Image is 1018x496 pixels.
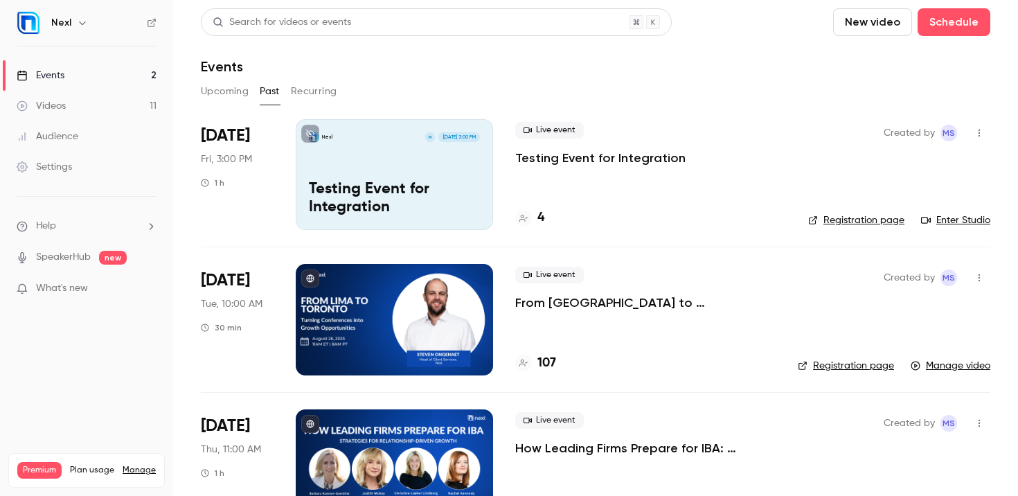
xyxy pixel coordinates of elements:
span: [DATE] [201,415,250,437]
div: Aug 26 Tue, 10:00 AM (America/Chicago) [201,264,274,375]
div: 1 h [201,468,224,479]
img: Nexl [17,12,39,34]
span: [DATE] 3:00 PM [438,132,479,142]
span: Tue, 10:00 AM [201,297,262,311]
li: help-dropdown-opener [17,219,157,233]
div: Search for videos or events [213,15,351,30]
span: Melissa Strauss [940,269,957,286]
button: Upcoming [201,80,249,103]
h6: Nexl [51,16,71,30]
div: 30 min [201,322,242,333]
div: Settings [17,160,72,174]
button: Past [260,80,280,103]
a: From [GEOGRAPHIC_DATA] to [GEOGRAPHIC_DATA]: Turning Conferences into Growth Opportunities [515,294,776,311]
span: Created by [884,125,935,141]
span: MS [943,415,955,432]
span: Thu, 11:00 AM [201,443,261,457]
div: Events [17,69,64,82]
span: Live event [515,267,584,283]
div: Audience [17,130,78,143]
span: Premium [17,462,62,479]
a: 4 [515,209,544,227]
a: Registration page [808,213,904,227]
span: [DATE] [201,269,250,292]
span: MS [943,269,955,286]
a: How Leading Firms Prepare for IBA: Strategies for Relationship-Driven Growth [515,440,776,457]
a: Enter Studio [921,213,990,227]
span: Live event [515,122,584,139]
span: new [99,251,127,265]
div: Videos [17,99,66,113]
button: Schedule [918,8,990,36]
span: [DATE] [201,125,250,147]
div: 1 h [201,177,224,188]
a: Manage [123,465,156,476]
a: Testing Event for IntegrationNexlM[DATE] 3:00 PMTesting Event for Integration [296,119,493,230]
div: Aug 29 Fri, 3:00 PM (America/Chicago) [201,119,274,230]
span: Live event [515,412,584,429]
h1: Events [201,58,243,75]
span: Melissa Strauss [940,125,957,141]
span: Plan usage [70,465,114,476]
a: SpeakerHub [36,250,91,265]
h4: 4 [537,209,544,227]
button: Recurring [291,80,337,103]
a: Manage video [911,359,990,373]
span: MS [943,125,955,141]
p: Nexl [322,134,332,141]
span: What's new [36,281,88,296]
a: Testing Event for Integration [515,150,686,166]
p: Testing Event for Integration [309,181,480,217]
span: Help [36,219,56,233]
span: Created by [884,415,935,432]
div: M [425,132,436,143]
span: Melissa Strauss [940,415,957,432]
a: Registration page [798,359,894,373]
button: New video [833,8,912,36]
a: 107 [515,354,556,373]
h4: 107 [537,354,556,373]
span: Created by [884,269,935,286]
span: Fri, 3:00 PM [201,152,252,166]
